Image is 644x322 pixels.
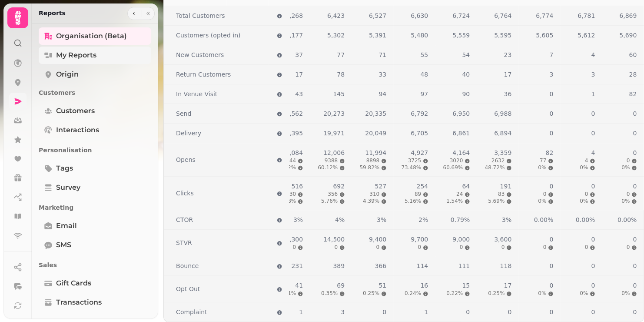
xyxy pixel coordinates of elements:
[420,91,428,97] span: 97
[39,217,151,235] a: Email
[500,262,511,269] span: 118
[327,12,345,19] span: 6,423
[584,244,588,251] span: 0
[504,91,511,97] span: 36
[591,130,595,137] span: 0
[452,236,470,243] span: 9,000
[295,282,303,289] span: 41
[543,191,546,198] span: 0
[39,179,151,196] a: survey
[591,309,595,315] span: 0
[321,198,338,205] span: 5.76%
[580,198,588,205] span: 0%
[39,160,151,177] a: tags
[56,69,79,80] span: Origin
[323,110,345,117] span: 20,273
[549,130,553,137] span: 0
[633,262,637,269] span: 0
[498,191,505,198] span: 83
[462,183,470,190] span: 64
[363,198,379,205] span: 4.39%
[504,51,511,58] span: 23
[176,11,225,20] span: Total Customers
[176,129,201,138] span: Delivery
[424,309,428,315] span: 1
[176,308,207,316] span: Complaint
[621,164,630,171] span: 0%
[626,157,630,164] span: 0
[411,149,428,156] span: 4,927
[376,244,379,251] span: 0
[626,191,630,198] span: 0
[415,191,421,198] span: 89
[365,130,386,137] span: 20,049
[299,309,303,315] span: 1
[580,290,588,297] span: 0%
[365,110,386,117] span: 20,335
[459,244,463,251] span: 0
[295,51,303,58] span: 37
[591,262,595,269] span: 0
[285,236,303,243] span: 4,300
[369,236,386,243] span: 9,400
[626,244,630,251] span: 0
[633,149,637,156] span: 0
[56,50,96,60] span: My Reports
[176,238,192,247] span: STVR
[452,149,470,156] span: 4,164
[39,275,151,292] a: Gift Cards
[328,191,338,198] span: 356
[619,12,637,19] span: 6,869
[452,130,470,137] span: 6,861
[549,51,553,58] span: 7
[621,198,630,205] span: 0%
[580,164,588,171] span: 0%
[543,244,546,251] span: 0
[584,157,588,164] span: 4
[333,183,345,190] span: 692
[621,290,630,297] span: 0%
[56,278,91,288] span: Gift Cards
[549,183,553,190] span: 0
[56,240,71,250] span: SMS
[56,182,80,193] span: survey
[549,262,553,269] span: 0
[327,32,345,39] span: 5,302
[418,216,428,223] span: 2%
[176,90,217,98] span: In Venue Visit
[446,198,463,205] span: 1.54%
[462,71,470,78] span: 40
[337,71,345,78] span: 78
[324,157,338,164] span: 9388
[466,309,470,315] span: 0
[452,110,470,117] span: 6,950
[576,216,595,223] span: 0.00%
[549,309,553,315] span: 0
[56,125,99,135] span: Interactions
[488,290,505,297] span: 0.25%
[411,110,428,117] span: 6,792
[39,236,151,254] a: SMS
[633,282,637,289] span: 0
[591,236,595,243] span: 0
[176,109,191,118] span: Send
[335,216,345,223] span: 4%
[633,236,637,243] span: 0
[176,70,231,79] span: Return Customers
[321,290,338,297] span: 0.35%
[502,216,511,223] span: 3%
[56,106,95,116] span: Customers
[176,31,240,40] span: Customers (opted in)
[176,50,224,59] span: New Customers
[411,12,428,19] span: 6,630
[366,157,379,164] span: 8898
[291,183,303,190] span: 516
[418,244,421,251] span: 0
[494,149,511,156] span: 3,359
[39,294,151,311] a: Transactions
[451,216,470,223] span: 0.79%
[540,157,546,164] span: 77
[56,221,77,231] span: Email
[452,32,470,39] span: 5,559
[369,32,386,39] span: 5,391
